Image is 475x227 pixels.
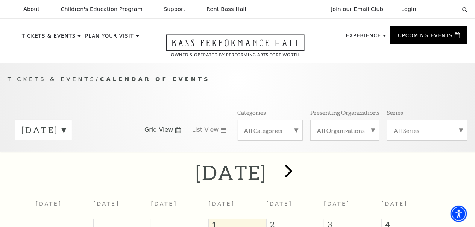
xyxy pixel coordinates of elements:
p: Series [387,108,403,116]
h2: [DATE] [196,160,267,184]
div: Accessibility Menu [451,206,467,222]
label: All Organizations [317,126,373,134]
label: [DATE] [21,124,66,136]
span: Grid View [144,126,173,134]
th: [DATE] [36,196,93,218]
label: All Categories [244,126,297,134]
span: [DATE] [209,201,235,207]
th: [DATE] [151,196,209,218]
label: All Series [393,126,461,134]
a: Open this option [139,34,332,63]
p: / [8,75,467,84]
p: Children's Education Program [61,6,143,12]
p: Tickets & Events [22,34,76,43]
span: List View [192,126,219,134]
span: [DATE] [266,201,293,207]
p: Rent Bass Hall [206,6,246,12]
button: next [274,159,301,186]
p: Presenting Organizations [310,108,379,116]
p: Upcoming Events [398,33,453,42]
th: [DATE] [93,196,151,218]
span: [DATE] [382,201,408,207]
span: [DATE] [324,201,350,207]
p: Plan Your Visit [85,34,134,43]
p: About [23,6,39,12]
p: Support [164,6,185,12]
select: Select: [428,6,455,13]
span: Calendar of Events [100,76,210,82]
p: Experience [346,33,381,42]
p: Categories [238,108,266,116]
span: Tickets & Events [8,76,96,82]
